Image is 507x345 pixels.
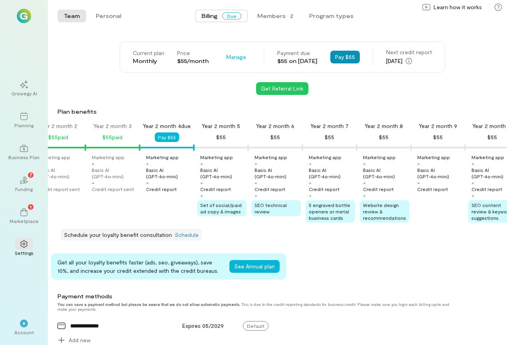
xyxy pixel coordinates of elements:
[175,231,199,238] a: Schedule
[30,203,32,210] span: 1
[363,192,366,199] div: +
[417,154,450,160] div: Marketing app
[386,56,432,66] div: [DATE]
[200,179,203,186] div: +
[201,12,217,20] span: Billing
[146,160,149,167] div: +
[379,132,389,142] div: $55
[8,154,39,160] div: Business Plan
[146,179,149,186] div: +
[10,138,38,167] a: Business Plan
[254,167,301,179] div: Basic AI (GPT‑4o‑mini)
[146,186,177,192] div: Credit report
[182,322,224,329] span: Expires 05/2029
[226,53,246,61] span: Manage
[202,122,240,130] div: Year 2 month 5
[200,160,203,167] div: +
[256,122,294,130] div: Year 2 month 6
[57,302,240,307] strong: You can save a payment method but please be aware that we do not allow automatic payments.
[487,132,497,142] div: $55
[222,12,241,20] span: Due
[254,179,257,186] div: +
[277,57,318,65] div: $55 on [DATE]
[471,154,504,160] div: Marketing app
[229,260,280,273] button: See Annual plan
[363,160,366,167] div: +
[200,154,233,160] div: Marketing app
[10,170,38,199] a: Funding
[143,122,191,130] div: Year 2 month 4 due
[57,108,504,116] div: Plan benefits
[92,179,95,186] div: +
[221,51,251,63] button: Manage
[251,10,300,22] button: Members · 2
[92,160,95,167] div: +
[309,179,312,186] div: +
[92,154,124,160] div: Marketing app
[309,192,312,199] div: +
[200,186,231,192] div: Credit report
[363,167,409,179] div: Basic AI (GPT‑4o‑mini)
[303,10,360,22] button: Program types
[10,106,38,135] a: Planning
[15,186,33,192] div: Funding
[11,90,37,97] div: Growegy AI
[10,74,38,103] a: Growegy AI
[146,154,179,160] div: Marketing app
[14,122,34,128] div: Planning
[93,122,132,130] div: Year 2 month 3
[243,321,268,331] span: Default
[15,250,34,256] div: Settings
[254,154,287,160] div: Marketing app
[419,122,457,130] div: Year 2 month 9
[417,179,420,186] div: +
[133,57,164,65] div: Monthly
[37,186,80,192] div: Credit report sent
[417,160,420,167] div: +
[92,186,134,192] div: Credit report sent
[177,57,209,65] div: $55/month
[433,132,443,142] div: $55
[155,132,179,142] button: Pay $55
[363,186,394,192] div: Credit report
[330,51,360,63] button: Pay $55
[254,186,285,192] div: Credit report
[30,171,32,178] span: 7
[216,132,226,142] div: $55
[257,12,293,20] div: Members · 2
[277,49,318,57] div: Payment due
[10,234,38,262] a: Settings
[37,167,84,179] div: Basic AI (GPT‑4o‑mini)
[92,167,138,179] div: Basic AI (GPT‑4o‑mini)
[57,258,223,275] div: Get all your loyalty benefits faster (ads, seo, giveaways), save 10%, and increase your credit ex...
[103,132,122,142] div: $55 paid
[37,154,70,160] div: Marketing app
[363,154,396,160] div: Marketing app
[195,10,248,22] button: BillingDue
[471,186,502,192] div: Credit report
[200,167,247,179] div: Basic AI (GPT‑4o‑mini)
[14,329,34,335] div: Account
[254,192,257,199] div: +
[57,302,459,311] div: This is due to the credit reporting standards for business credit. Please make sure you login eac...
[64,231,175,238] span: Schedule your loyalty benefit consultation ·
[363,202,406,221] span: Website design review & recommendations
[200,202,242,214] span: Set of social/paid ad copy & images
[57,292,459,300] div: Payment methods
[57,10,86,22] button: Team
[10,313,38,342] div: *Account
[309,186,339,192] div: Credit report
[471,192,474,199] div: +
[471,160,474,167] div: +
[365,122,403,130] div: Year 2 month 8
[309,160,312,167] div: +
[417,186,448,192] div: Credit report
[10,202,38,231] a: Marketplace
[417,167,464,179] div: Basic AI (GPT‑4o‑mini)
[200,192,203,199] div: +
[309,202,350,221] span: 5 engraved bottle openers or metal business cards
[325,132,334,142] div: $55
[177,49,209,57] div: Price
[48,132,68,142] div: $55 paid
